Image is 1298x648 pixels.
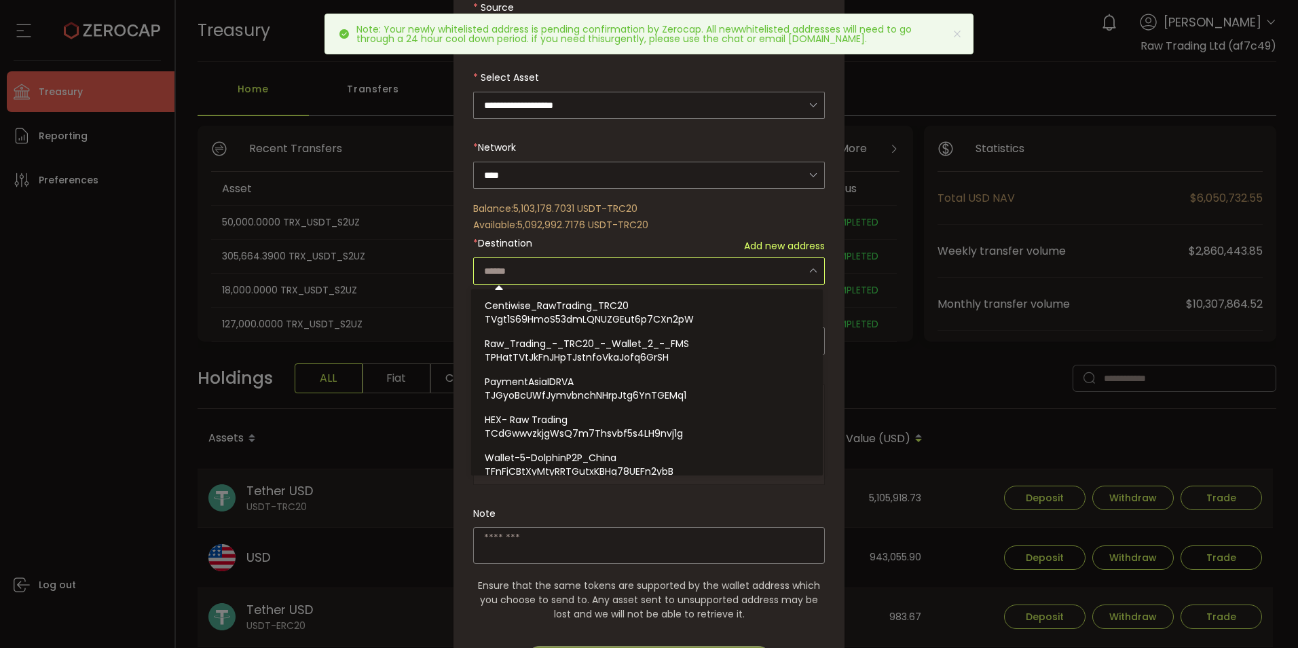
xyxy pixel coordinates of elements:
span: 5,092,992.7176 USDT-TRC20 [517,218,648,232]
label: Note [473,507,496,520]
span: TVgt1S69HmoS53dmLQNUZGEut6p7CXn2pW [485,312,694,326]
span: 5,103,178.7031 USDT-TRC20 [513,202,637,215]
span: HEX- Raw Trading [485,413,568,427]
span: Raw_Trading_-_TRC20_-_Wallet_2_-_FMS [485,337,689,350]
span: PaymentAsiaIDRVA [485,375,574,389]
span: Wallet-5-DolphinP2P_China [485,451,616,465]
span: TCdGwwvzkjgWsQ7m7Thsvbf5s4LH9nvj1g [485,427,683,440]
span: Available: [473,218,517,232]
span: TPHatTVtJkFnJHpTJstnfoVkaJofq6GrSH [485,350,669,364]
span: Destination [478,236,532,250]
span: Network [478,141,516,154]
iframe: Chat Widget [1230,583,1298,648]
span: Ensure that the same tokens are supported by the wallet address which you choose to send to. Any ... [473,579,825,622]
span: TFnFjCBtXyMtyRRTGutxKBHg78UEFn2ybB [485,465,673,478]
span: Centiwise_RawTrading_TRC20 [485,299,629,312]
span: Balance: [473,202,513,215]
span: Add new address [744,239,825,253]
p: Note: Your newly whitelisted address is pending confirmation by Zerocap. All newwhitelisted addre... [356,24,963,43]
span: TJGyoBcUWfJymvbnchNHrpJtg6YnTGEMq1 [485,389,686,402]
